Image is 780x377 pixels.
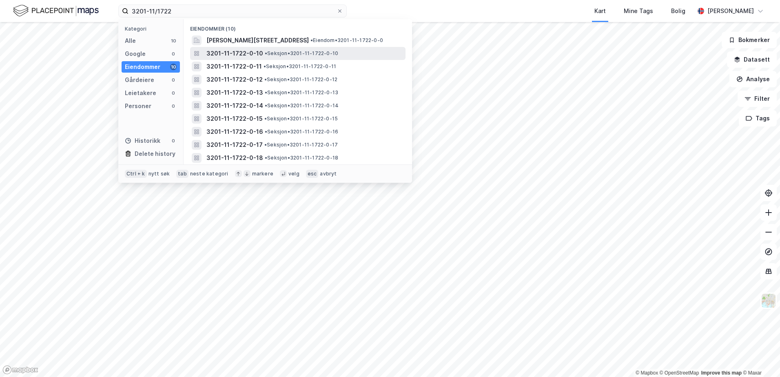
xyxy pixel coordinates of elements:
[306,170,319,178] div: esc
[739,110,777,126] button: Tags
[761,293,776,308] img: Z
[265,155,267,161] span: •
[170,77,177,83] div: 0
[206,101,263,111] span: 3201-11-1722-0-14
[707,6,754,16] div: [PERSON_NAME]
[206,62,262,71] span: 3201-11-1722-0-11
[125,136,160,146] div: Historikk
[125,49,146,59] div: Google
[264,76,267,82] span: •
[170,103,177,109] div: 0
[206,35,309,45] span: [PERSON_NAME][STREET_ADDRESS]
[265,50,338,57] span: Seksjon • 3201-11-1722-0-10
[264,63,266,69] span: •
[170,64,177,70] div: 10
[264,115,338,122] span: Seksjon • 3201-11-1722-0-15
[264,142,267,148] span: •
[701,370,742,376] a: Improve this map
[265,89,338,96] span: Seksjon • 3201-11-1722-0-13
[125,26,180,32] div: Kategori
[170,38,177,44] div: 10
[624,6,653,16] div: Mine Tags
[184,19,412,34] div: Eiendommer (10)
[265,102,267,109] span: •
[671,6,685,16] div: Bolig
[190,171,228,177] div: neste kategori
[722,32,777,48] button: Bokmerker
[135,149,175,159] div: Delete history
[739,338,780,377] div: Kontrollprogram for chat
[125,36,136,46] div: Alle
[265,129,338,135] span: Seksjon • 3201-11-1722-0-16
[265,89,267,95] span: •
[264,76,337,83] span: Seksjon • 3201-11-1722-0-12
[170,51,177,57] div: 0
[206,49,263,58] span: 3201-11-1722-0-10
[265,102,339,109] span: Seksjon • 3201-11-1722-0-14
[264,115,267,122] span: •
[170,90,177,96] div: 0
[739,338,780,377] iframe: Chat Widget
[310,37,383,44] span: Eiendom • 3201-11-1722-0-0
[320,171,337,177] div: avbryt
[206,75,263,84] span: 3201-11-1722-0-12
[636,370,658,376] a: Mapbox
[288,171,299,177] div: velg
[265,129,267,135] span: •
[206,114,263,124] span: 3201-11-1722-0-15
[13,4,99,18] img: logo.f888ab2527a4732fd821a326f86c7f29.svg
[265,50,267,56] span: •
[264,63,336,70] span: Seksjon • 3201-11-1722-0-11
[125,75,154,85] div: Gårdeiere
[206,140,263,150] span: 3201-11-1722-0-17
[170,137,177,144] div: 0
[264,142,338,148] span: Seksjon • 3201-11-1722-0-17
[738,91,777,107] button: Filter
[660,370,699,376] a: OpenStreetMap
[310,37,313,43] span: •
[252,171,273,177] div: markere
[125,62,160,72] div: Eiendommer
[129,5,337,17] input: Søk på adresse, matrikkel, gårdeiere, leietakere eller personer
[176,170,188,178] div: tab
[125,101,151,111] div: Personer
[148,171,170,177] div: nytt søk
[729,71,777,87] button: Analyse
[265,155,338,161] span: Seksjon • 3201-11-1722-0-18
[206,153,263,163] span: 3201-11-1722-0-18
[2,365,38,375] a: Mapbox homepage
[594,6,606,16] div: Kart
[206,88,263,98] span: 3201-11-1722-0-13
[125,170,147,178] div: Ctrl + k
[125,88,156,98] div: Leietakere
[206,127,263,137] span: 3201-11-1722-0-16
[727,51,777,68] button: Datasett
